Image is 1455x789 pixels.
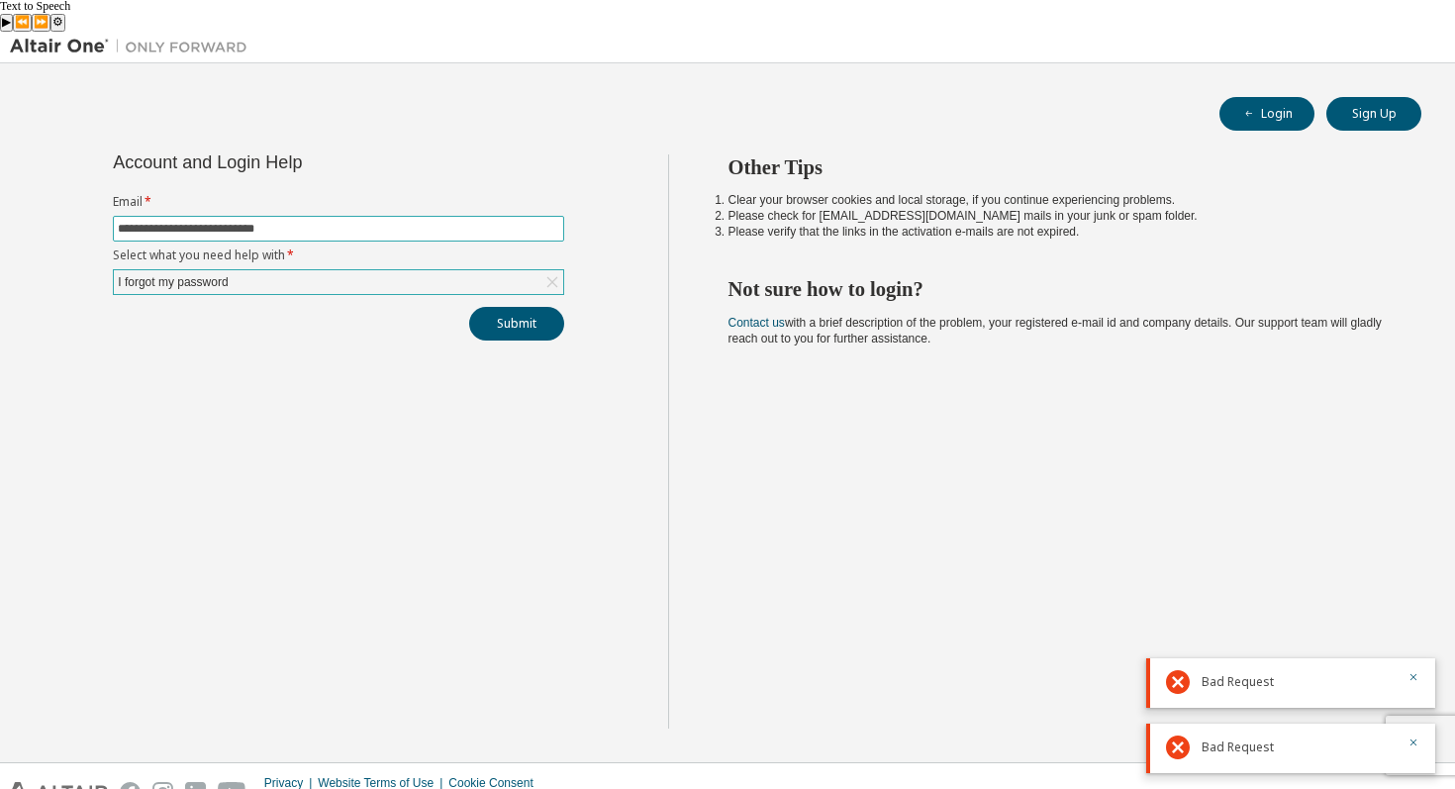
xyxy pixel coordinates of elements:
div: Account and Login Help [113,154,474,170]
span: Bad Request [1202,674,1274,690]
li: Please check for [EMAIL_ADDRESS][DOMAIN_NAME] mails in your junk or spam folder. [728,208,1387,224]
span: with a brief description of the problem, your registered e-mail id and company details. Our suppo... [728,316,1382,345]
div: I forgot my password [115,271,231,293]
a: Contact us [728,316,785,330]
button: Settings [50,14,65,32]
button: Forward [32,14,50,32]
img: Altair One [10,37,257,56]
label: Email [113,194,564,210]
h2: Not sure how to login? [728,276,1387,302]
li: Please verify that the links in the activation e-mails are not expired. [728,224,1387,240]
label: Select what you need help with [113,247,564,263]
span: Bad Request [1202,740,1274,755]
h2: Other Tips [728,154,1387,180]
button: Sign Up [1326,97,1421,131]
button: Submit [469,307,564,341]
li: Clear your browser cookies and local storage, if you continue experiencing problems. [728,192,1387,208]
div: I forgot my password [114,270,563,294]
button: Login [1219,97,1314,131]
button: Previous [13,14,32,32]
